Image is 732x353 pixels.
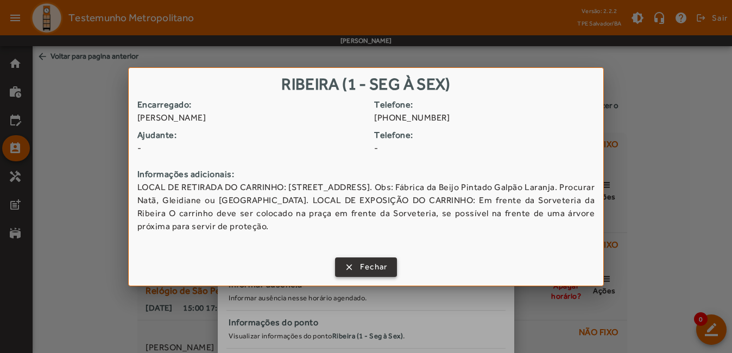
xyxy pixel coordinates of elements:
[374,142,603,155] span: -
[335,257,397,277] button: Fechar
[137,98,366,111] strong: Encarregado:
[360,261,388,273] span: Fechar
[374,111,603,124] span: [PHONE_NUMBER]
[137,129,366,142] strong: Ajudante:
[137,181,595,233] span: LOCAL DE RETIRADA DO CARRINHO: [STREET_ADDRESS]. Obs: Fábrica da Beijo Pintado Galpão Laranja. Pr...
[137,111,366,124] span: [PERSON_NAME]
[374,98,603,111] strong: Telefone:
[137,142,366,155] span: -
[137,168,595,181] strong: Informações adicionais:
[374,129,603,142] strong: Telefone:
[129,68,603,98] h1: Ribeira (1 - Seg à Sex)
